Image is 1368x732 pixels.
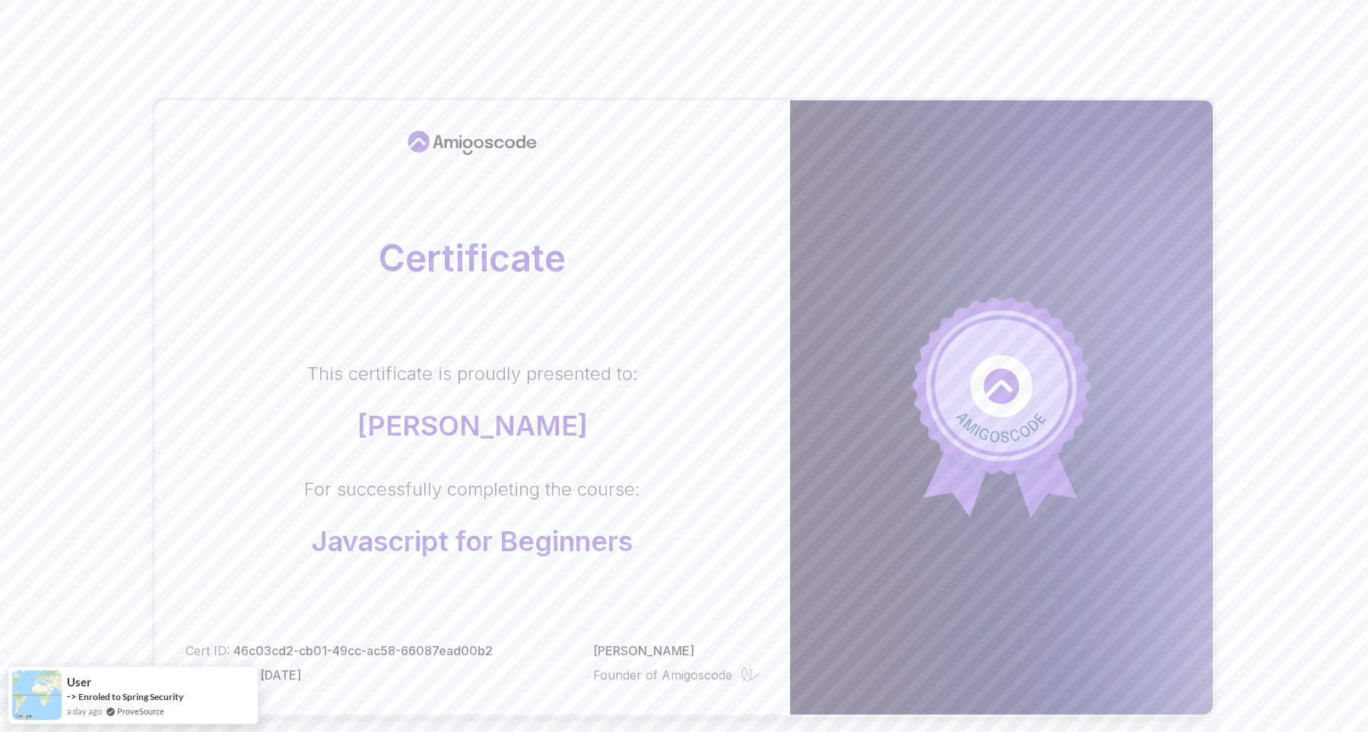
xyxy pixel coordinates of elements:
span: User [67,676,91,689]
p: This certificate is proudly presented to: [307,362,638,386]
p: Issued Date: [186,666,493,684]
a: ProveSource [117,706,164,716]
a: Enroled to Spring Security [78,691,183,702]
p: [PERSON_NAME] [593,642,760,660]
span: -> [67,690,77,702]
span: 46c03cd2-cb01-49cc-ac58-66087ead00b2 [233,643,493,658]
p: Cert ID: [186,642,493,660]
img: provesource social proof notification image [12,670,62,720]
p: Javascript for Beginners [304,526,640,556]
p: Founder of Amigoscode [593,666,732,684]
span: [DATE] [260,667,301,683]
h2: Certificate [186,240,760,277]
p: For successfully completing the course: [304,477,640,502]
p: [PERSON_NAME] [307,410,638,441]
span: a day ago [67,705,102,718]
iframe: chat widget [1274,637,1368,709]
